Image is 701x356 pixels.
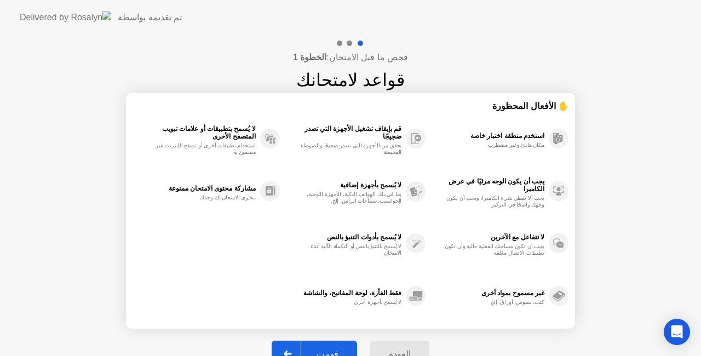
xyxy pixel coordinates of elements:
div: محتوى الامتحان لك وحدك [152,194,256,201]
div: قم بإيقاف تشغيل الأجهزة التي تصدر ضجيجًا [285,125,402,140]
div: يجب أن يكون الوجه مرئيًا في عرض الكاميرا [431,177,544,193]
div: يجب أن تكون مساحتك الفعلية خالية وأن تكون تطبيقات الاتصال مغلقة [441,243,544,256]
div: مشاركة محتوى الامتحان ممنوعة [138,185,256,192]
div: لا تتفاعل مع الآخرين [431,233,544,241]
div: استخدم منطقة اختبار خاصة [431,132,544,140]
div: لا يُسمح بأجهزة إضافية [285,181,402,189]
div: كتب، نصوص، أوراق، إلخ [441,299,544,306]
div: لا يُسمح بالتنبؤ بالنص أو التكملة الآلية أثناء الامتحان [298,243,401,256]
div: Open Intercom Messenger [664,319,690,345]
div: لا يُسمح بأدوات التنبؤ بالنص [285,233,402,241]
div: مكان هادئ وغير مضطرب [441,142,544,148]
div: استخدام تطبيقات أخرى أو تصفح الإنترنت غير مسموح به [152,142,256,156]
div: بما في ذلك الهواتف الذكية، الأجهزة اللوحية، الحواسيب، سماعات الرأس، إلخ. [298,191,401,204]
div: تحقق من الأجهزة التي تصدر ضجيجًا والضوضاء المحيطة [298,142,401,156]
div: ✋ الأفعال المحظورة [133,100,568,112]
div: لا يُسمح بتطبيقات أو علامات تبويب المتصفح الأخرى [138,125,256,140]
div: غير مسموح بمواد أخرى [431,289,544,297]
div: تم تقديمه بواسطة [118,11,182,24]
b: الخطوة 1 [293,53,326,62]
div: فقط الفأرة، لوحة المفاتيح، والشاشة [285,289,402,297]
div: لا يُسمح بأجهزة أخرى [298,299,401,306]
h4: فحص ما قبل الامتحان: [293,51,408,64]
div: يجب ألا يغطي شيء الكاميرا، ويجب أن يكون وجهك واضحًا في التركيز [441,195,544,208]
h1: قواعد لامتحانك [296,67,405,93]
img: Delivered by Rosalyn [20,11,111,24]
